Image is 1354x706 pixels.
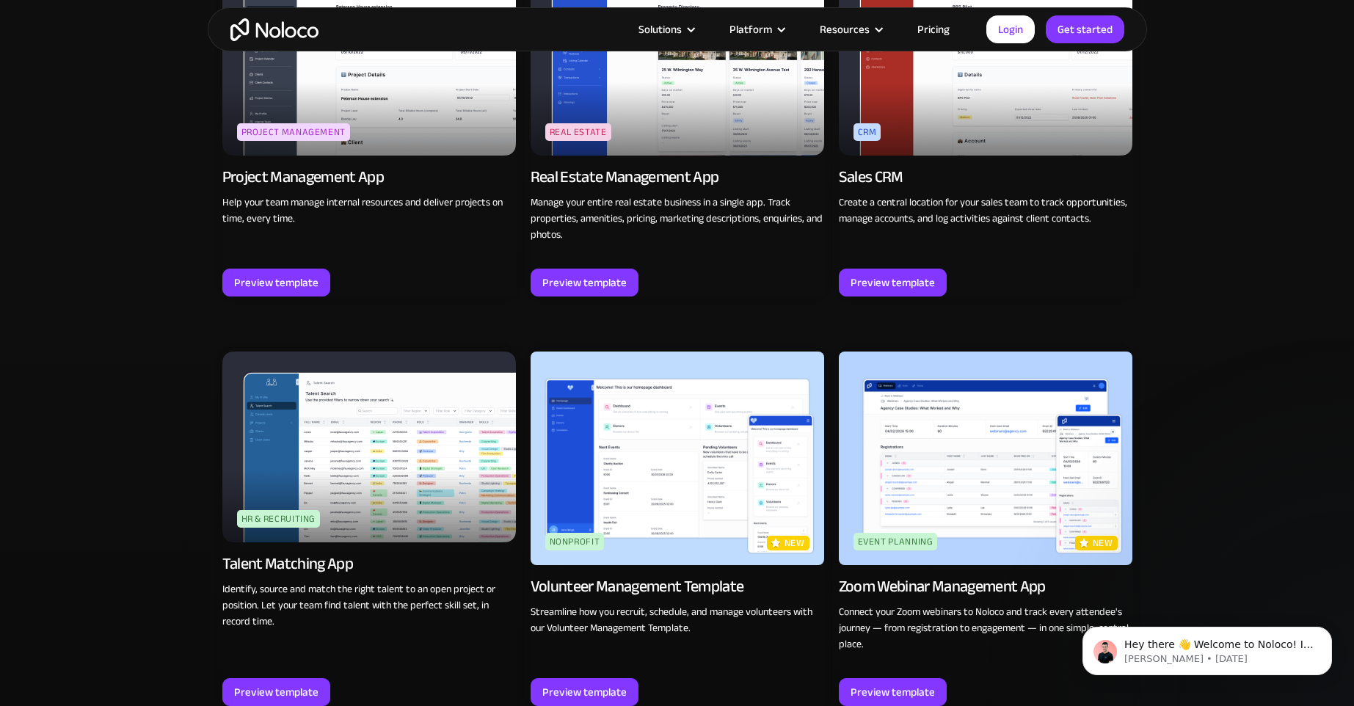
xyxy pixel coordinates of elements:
a: NonprofitnewVolunteer Management TemplateStreamline how you recruit, schedule, and manage volunte... [531,352,824,706]
div: Real Estate [545,123,611,141]
p: new [1093,536,1113,550]
a: Pricing [899,20,968,39]
div: Zoom Webinar Management App [839,576,1046,597]
p: Connect your Zoom webinars to Noloco and track every attendee's journey — from registration to en... [839,604,1132,652]
div: Event Planning [853,533,938,550]
a: Event PlanningnewZoom Webinar Management AppConnect your Zoom webinars to Noloco and track every ... [839,352,1132,706]
div: Platform [711,20,801,39]
div: Project Management App [222,167,384,187]
div: Real Estate Management App [531,167,719,187]
div: Preview template [234,683,319,702]
div: Project Management [237,123,351,141]
div: Preview template [851,683,935,702]
div: HR & Recruiting [237,510,321,528]
div: Resources [820,20,870,39]
a: HR & RecruitingTalent Matching AppIdentify, source and match the right talent to an open project ... [222,352,516,706]
div: Solutions [638,20,682,39]
div: Solutions [620,20,711,39]
div: Preview template [542,273,627,292]
div: Preview template [234,273,319,292]
div: Preview template [542,683,627,702]
div: Platform [729,20,772,39]
div: Nonprofit [545,533,605,550]
a: Get started [1046,15,1124,43]
p: Help your team manage internal resources and deliver projects on time, every time. [222,194,516,227]
p: Streamline how you recruit, schedule, and manage volunteers with our Volunteer Management Template. [531,604,824,636]
a: Login [986,15,1035,43]
div: CRM [853,123,881,141]
div: Volunteer Management Template [531,576,744,597]
a: home [230,18,319,41]
p: Create a central location for your sales team to track opportunities, manage accounts, and log ac... [839,194,1132,227]
div: Preview template [851,273,935,292]
iframe: Intercom notifications message [1060,596,1354,699]
div: Resources [801,20,899,39]
p: new [785,536,805,550]
div: Talent Matching App [222,553,353,574]
p: Manage your entire real estate business in a single app. Track properties, amenities, pricing, ma... [531,194,824,243]
p: Identify, source and match the right talent to an open project or position. Let your team find ta... [222,581,516,630]
div: Sales CRM [839,167,903,187]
